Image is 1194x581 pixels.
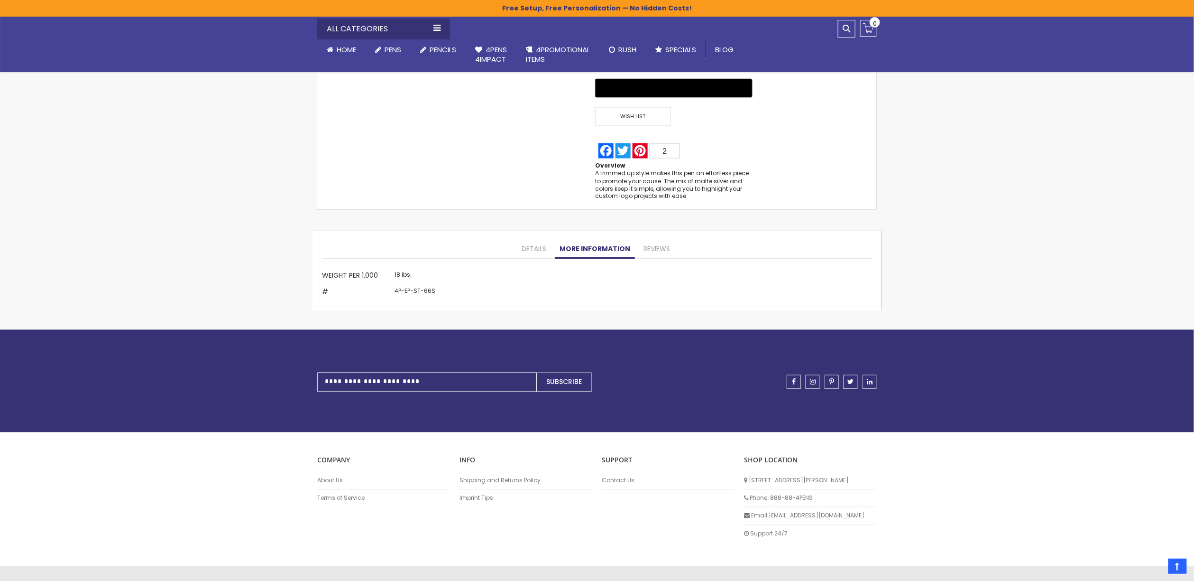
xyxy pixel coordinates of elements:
li: [STREET_ADDRESS][PERSON_NAME] [744,472,877,490]
span: Pens [385,45,401,55]
a: Facebook [597,143,615,159]
span: 0 [873,19,877,28]
div: A trimmed up style makes this pen an effortless piece to promote your cause. The mix of matte sil... [595,169,753,200]
span: Rush [618,45,636,55]
p: COMPANY [317,456,450,465]
button: Subscribe [536,373,592,392]
a: Pinterest2 [632,143,681,159]
span: Subscribe [546,377,582,387]
span: Wish List [595,107,671,126]
td: 4P-EP-ST-66S [392,285,438,301]
a: Details [517,240,551,259]
span: 4PROMOTIONAL ITEMS [526,45,590,64]
a: Terms of Service [317,495,450,502]
a: instagram [806,375,820,389]
a: 0 [860,20,877,37]
p: SHOP LOCATION [744,456,877,465]
a: 4Pens4impact [466,39,516,70]
p: Support [602,456,735,465]
span: pinterest [829,379,834,385]
span: instagram [810,379,816,385]
a: pinterest [825,375,839,389]
li: Support 24/7 [744,525,877,543]
strong: Overview [595,161,625,169]
span: Pencils [430,45,456,55]
a: 4PROMOTIONALITEMS [516,39,599,70]
a: About Us [317,477,450,485]
a: Pens [366,39,411,60]
span: 2 [663,147,667,155]
a: Rush [599,39,646,60]
a: Specials [646,39,706,60]
a: Home [317,39,366,60]
a: Twitter [615,143,632,159]
span: Blog [715,45,734,55]
div: All Categories [317,19,450,39]
a: Wish List [595,107,674,126]
li: Phone: 888-88-4PENS [744,490,877,507]
a: Contact Us [602,477,735,485]
button: Buy with GPay [595,79,753,98]
a: twitter [844,375,858,389]
a: linkedin [863,375,877,389]
th: Weight per 1,000 [322,269,392,285]
a: Shipping and Returns Policy [459,477,592,485]
a: Reviews [639,240,675,259]
a: Pencils [411,39,466,60]
a: facebook [787,375,801,389]
span: 4Pens 4impact [475,45,507,64]
span: linkedin [867,379,873,385]
p: INFO [459,456,592,465]
span: Specials [665,45,696,55]
span: Home [337,45,356,55]
a: Top [1168,559,1187,574]
th: # [322,285,392,301]
span: twitter [848,379,854,385]
span: facebook [792,379,796,385]
a: More Information [555,240,635,259]
a: Blog [706,39,743,60]
a: Imprint Tips [459,495,592,502]
li: Email: [EMAIL_ADDRESS][DOMAIN_NAME] [744,507,877,525]
td: 18 lbs. [392,269,438,285]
